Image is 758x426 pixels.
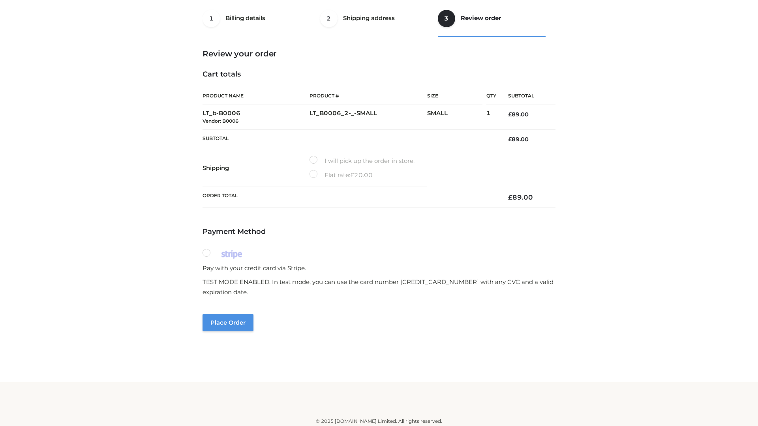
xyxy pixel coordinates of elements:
span: £ [508,136,512,143]
span: £ [508,193,512,201]
td: SMALL [427,105,486,130]
bdi: 89.00 [508,136,529,143]
h3: Review your order [203,49,555,58]
td: LT_B0006_2-_-SMALL [310,105,427,130]
bdi: 89.00 [508,193,533,201]
th: Size [427,87,482,105]
bdi: 20.00 [350,171,373,179]
span: £ [350,171,354,179]
label: Flat rate: [310,170,373,180]
small: Vendor: B0006 [203,118,238,124]
h4: Cart totals [203,70,555,79]
th: Order Total [203,187,496,208]
div: © 2025 [DOMAIN_NAME] Limited. All rights reserved. [117,417,641,425]
button: Place order [203,314,253,331]
td: 1 [486,105,496,130]
th: Qty [486,87,496,105]
p: TEST MODE ENABLED. In test mode, you can use the card number [CREDIT_CARD_NUMBER] with any CVC an... [203,277,555,297]
bdi: 89.00 [508,111,529,118]
p: Pay with your credit card via Stripe. [203,263,555,273]
label: I will pick up the order in store. [310,156,415,166]
th: Subtotal [496,87,555,105]
span: £ [508,111,512,118]
th: Shipping [203,149,310,187]
th: Product # [310,87,427,105]
th: Product Name [203,87,310,105]
td: LT_b-B0006 [203,105,310,130]
h4: Payment Method [203,228,555,236]
th: Subtotal [203,129,496,149]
